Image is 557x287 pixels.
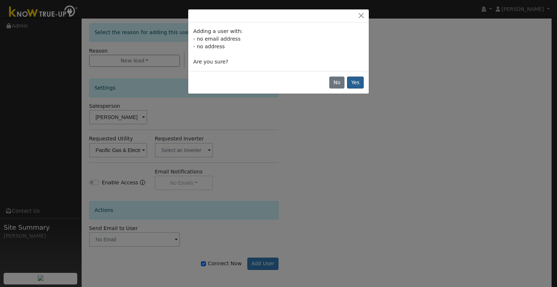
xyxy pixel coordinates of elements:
[347,77,364,89] button: Yes
[193,28,243,34] span: Adding a user with:
[193,44,225,49] span: - no address
[193,59,228,65] span: Are you sure?
[329,77,344,89] button: No
[193,36,240,42] span: - no email address
[356,12,366,20] button: Close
